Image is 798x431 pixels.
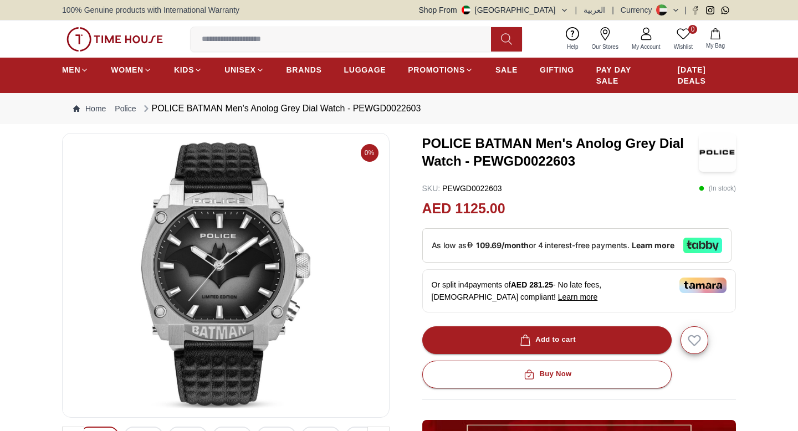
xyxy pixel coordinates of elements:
[462,6,470,14] img: United Arab Emirates
[518,333,576,346] div: Add to cart
[419,4,569,16] button: Shop From[GEOGRAPHIC_DATA]
[521,368,571,381] div: Buy Now
[540,64,574,75] span: GIFTING
[111,60,152,80] a: WOMEN
[627,43,665,51] span: My Account
[422,269,736,312] div: Or split in 4 payments of - No late fees, [DEMOGRAPHIC_DATA] compliant!
[115,103,136,114] a: Police
[691,6,699,14] a: Facebook
[684,4,687,16] span: |
[224,64,255,75] span: UNISEX
[422,198,505,219] h2: AED 1125.00
[678,60,736,91] a: [DATE] DEALS
[287,60,322,80] a: BRANDS
[422,184,441,193] span: SKU :
[702,42,729,50] span: My Bag
[669,43,697,51] span: Wishlist
[621,4,657,16] div: Currency
[596,64,656,86] span: PAY DAY SALE
[408,64,465,75] span: PROMOTIONS
[422,135,699,170] h3: POLICE BATMAN Men's Anolog Grey Dial Watch - PEWGD0022603
[678,64,736,86] span: [DATE] DEALS
[688,25,697,34] span: 0
[174,64,194,75] span: KIDS
[612,4,614,16] span: |
[699,133,736,172] img: POLICE BATMAN Men's Anolog Grey Dial Watch - PEWGD0022603
[562,43,583,51] span: Help
[540,60,574,80] a: GIFTING
[575,4,577,16] span: |
[721,6,729,14] a: Whatsapp
[584,4,605,16] button: العربية
[344,60,386,80] a: LUGGAGE
[699,183,736,194] p: ( In stock )
[73,103,106,114] a: Home
[560,25,585,53] a: Help
[495,60,518,80] a: SALE
[287,64,322,75] span: BRANDS
[224,60,264,80] a: UNISEX
[71,142,380,408] img: POLICE BATMAN Men's Anolog Grey Dial Watch - PEWGD0022603
[511,280,553,289] span: AED 281.25
[111,64,144,75] span: WOMEN
[62,93,736,124] nav: Breadcrumb
[174,60,202,80] a: KIDS
[706,6,714,14] a: Instagram
[596,60,656,91] a: PAY DAY SALE
[679,278,727,293] img: Tamara
[422,361,672,388] button: Buy Now
[344,64,386,75] span: LUGGAGE
[62,64,80,75] span: MEN
[408,60,473,80] a: PROMOTIONS
[699,26,731,52] button: My Bag
[66,27,163,52] img: ...
[422,183,502,194] p: PEWGD0022603
[667,25,699,53] a: 0Wishlist
[495,64,518,75] span: SALE
[62,60,89,80] a: MEN
[141,102,421,115] div: POLICE BATMAN Men's Anolog Grey Dial Watch - PEWGD0022603
[558,293,598,301] span: Learn more
[62,4,239,16] span: 100% Genuine products with International Warranty
[361,144,378,162] span: 0%
[587,43,623,51] span: Our Stores
[585,25,625,53] a: Our Stores
[422,326,672,354] button: Add to cart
